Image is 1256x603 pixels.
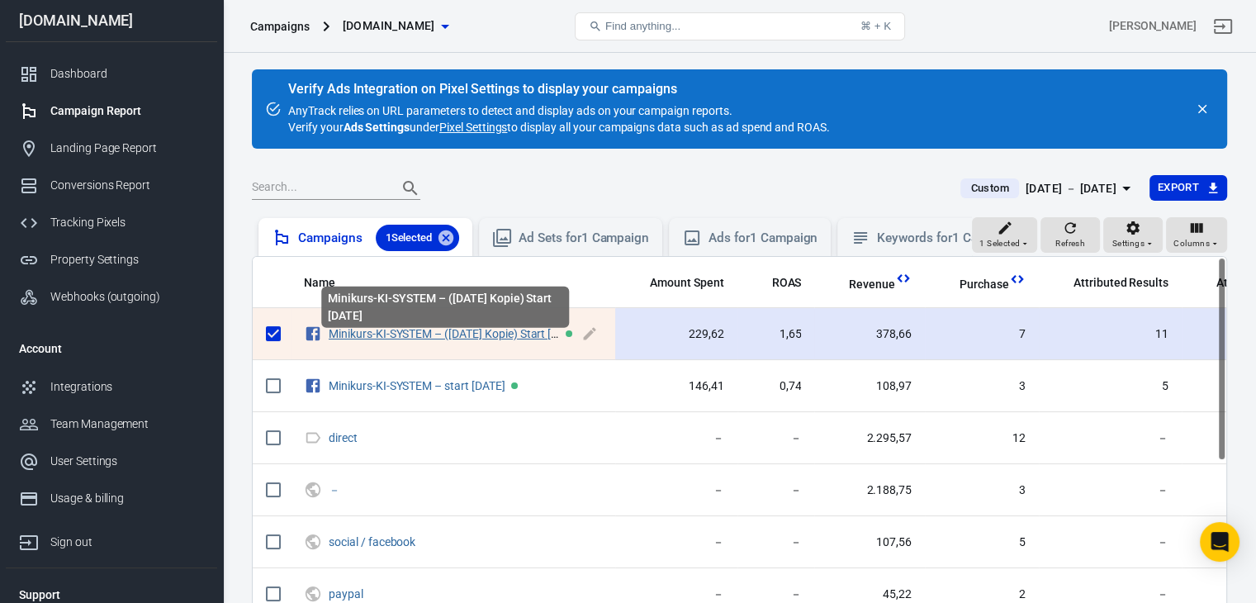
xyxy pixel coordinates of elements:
[849,277,895,293] span: Revenue
[50,415,204,433] div: Team Management
[1103,217,1163,254] button: Settings
[288,83,830,135] div: AnyTrack relies on URL parameters to detect and display ads on your campaign reports. Verify your...
[827,430,912,447] span: 2.295,57
[947,175,1149,202] button: Custom[DATE] － [DATE]
[1112,236,1145,251] span: Settings
[6,204,217,241] a: Tracking Pixels
[827,274,895,294] span: Total revenue calculated by AnyTrack.
[1026,178,1116,199] div: [DATE] － [DATE]
[329,431,360,443] span: direct
[50,65,204,83] div: Dashboard
[329,483,340,496] a: －
[751,326,802,343] span: 1,65
[304,324,322,344] svg: Facebook Ads
[250,18,310,35] div: Campaigns
[6,55,217,93] a: Dashboard
[329,587,366,599] span: paypal
[877,230,1020,247] div: Keywords for 1 Campaign
[772,273,802,292] span: The total return on ad spend
[751,534,802,551] span: －
[751,378,802,395] span: 0,74
[628,430,724,447] span: －
[1055,236,1085,251] span: Refresh
[895,270,912,287] svg: This column is calculated from AnyTrack real-time data
[1052,482,1168,499] span: －
[938,326,1026,343] span: 7
[1173,236,1210,251] span: Columns
[6,443,217,480] a: User Settings
[6,13,217,28] div: [DOMAIN_NAME]
[709,230,818,247] div: Ads for 1 Campaign
[439,119,507,135] a: Pixel Settings
[1052,326,1168,343] span: 11
[6,93,217,130] a: Campaign Report
[6,278,217,316] a: Webhooks (outgoing)
[6,517,217,561] a: Sign out
[1109,17,1197,35] div: Account id: 4GGnmKtI
[6,406,217,443] a: Team Management
[519,230,649,247] div: Ad Sets for 1 Campaign
[1203,7,1243,46] a: Sign out
[304,428,322,448] svg: Direct
[964,180,1015,197] span: Custom
[628,534,724,551] span: －
[628,273,724,292] span: The estimated total amount of money you've spent on your campaign, ad set or ad during its schedule.
[1149,175,1227,201] button: Export
[605,20,680,32] span: Find anything...
[329,483,343,495] span: －
[376,225,460,251] div: 1Selected
[827,586,912,603] span: 45,22
[1052,586,1168,603] span: －
[1009,271,1026,287] svg: This column is calculated from AnyTrack real-time data
[827,326,912,343] span: 378,66
[391,169,430,208] button: Search
[650,273,724,292] span: The estimated total amount of money you've spent on your campaign, ad set or ad during its schedule.
[751,586,802,603] span: －
[6,130,217,167] a: Landing Page Report
[6,368,217,406] a: Integrations
[1074,273,1168,292] span: The total conversions attributed according to your ad network (Facebook, Google, etc.)
[50,288,204,306] div: Webhooks (outgoing)
[6,167,217,204] a: Conversions Report
[860,20,891,32] div: ⌘ + K
[321,287,569,328] div: Minikurs-KI-SYSTEM – ([DATE] Kopie) Start [DATE]
[304,275,357,292] span: Name
[1040,217,1100,254] button: Refresh
[751,482,802,499] span: －
[298,225,459,251] div: Campaigns
[50,102,204,120] div: Campaign Report
[6,241,217,278] a: Property Settings
[1052,378,1168,395] span: 5
[329,431,358,444] a: direct
[304,532,322,552] svg: UTM & Web Traffic
[960,277,1009,293] span: Purchase
[376,230,443,246] span: 1 Selected
[50,251,204,268] div: Property Settings
[938,586,1026,603] span: 2
[511,382,518,389] span: Active
[938,430,1026,447] span: 12
[50,214,204,231] div: Tracking Pixels
[972,217,1037,254] button: 1 Selected
[979,236,1020,251] span: 1 Selected
[575,12,905,40] button: Find anything...⌘ + K
[329,535,418,547] span: social / facebook
[938,378,1026,395] span: 3
[650,275,724,292] span: Amount Spent
[1074,275,1168,292] span: Attributed Results
[849,274,895,294] span: Total revenue calculated by AnyTrack.
[50,534,204,551] div: Sign out
[1052,273,1168,292] span: The total conversions attributed according to your ad network (Facebook, Google, etc.)
[329,379,508,391] span: Minikurs-KI-SYSTEM – start 23.07.2025
[304,480,322,500] svg: UTM & Web Traffic
[827,482,912,499] span: 2.188,75
[304,275,335,292] span: Name
[252,178,384,199] input: Search...
[1200,522,1239,562] div: Open Intercom Messenger
[50,453,204,470] div: User Settings
[751,273,802,292] span: The total return on ad spend
[6,480,217,517] a: Usage & billing
[628,482,724,499] span: －
[772,275,802,292] span: ROAS
[1052,430,1168,447] span: －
